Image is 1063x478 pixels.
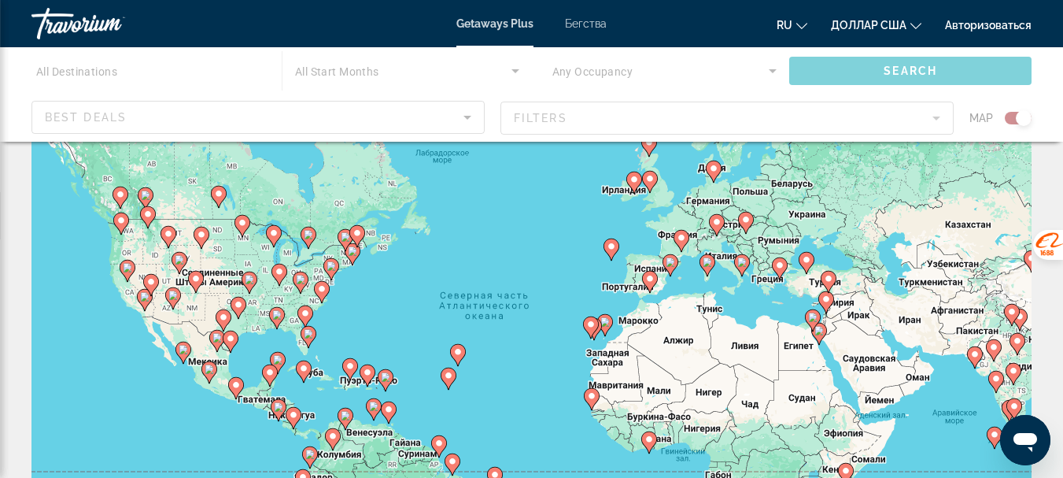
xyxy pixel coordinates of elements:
[831,13,921,36] button: Изменить валюту
[777,19,792,31] font: ru
[831,19,906,31] font: доллар США
[565,17,607,30] a: Бегства
[777,13,807,36] button: Изменить язык
[945,19,1032,31] a: Авторизоваться
[1000,415,1050,465] iframe: Кнопка запуска окна обмена сообщениями
[31,3,189,44] a: Травориум
[456,17,533,30] a: Getaways Plus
